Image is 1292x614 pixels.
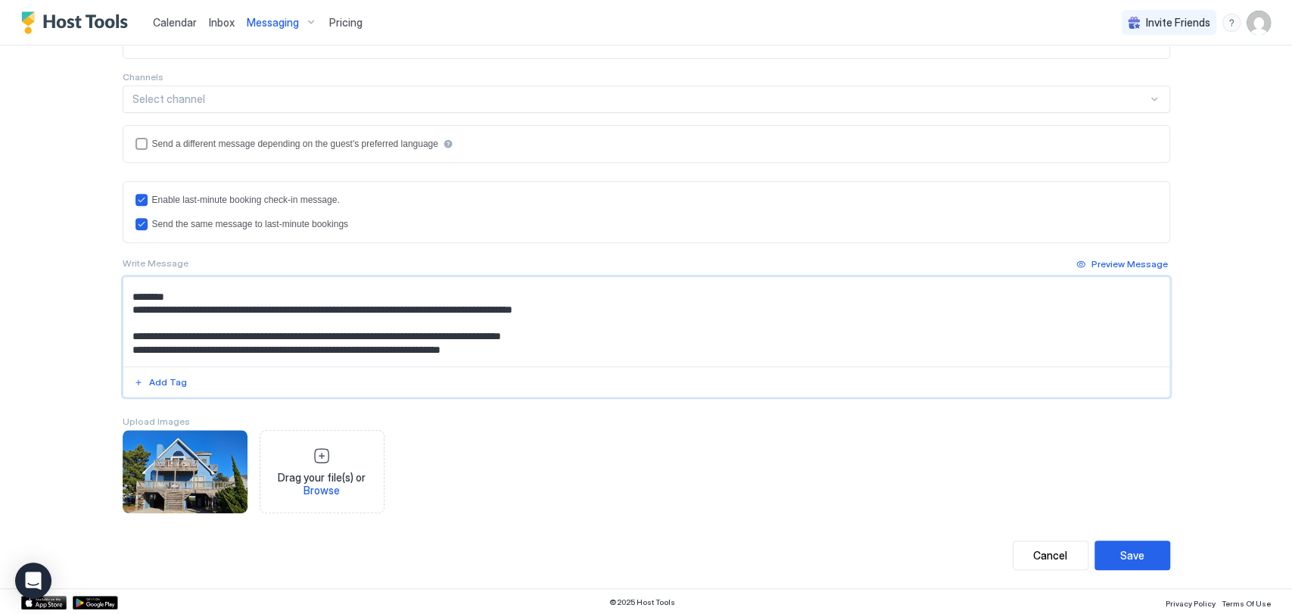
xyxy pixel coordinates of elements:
span: Inbox [209,16,235,29]
div: menu [1222,14,1241,32]
div: Select channel [132,92,1147,106]
span: Messaging [247,16,299,30]
textarea: Input Field [123,277,1169,366]
span: Write Message [123,257,188,269]
div: View image [123,430,248,513]
a: Inbox [209,14,235,30]
span: Browse [304,484,340,497]
div: Save [1120,547,1144,563]
a: Google Play Store [73,596,118,609]
span: Pricing [329,16,363,30]
span: Channels [123,71,163,83]
a: Privacy Policy [1166,594,1216,610]
div: User profile [1247,11,1271,35]
div: Send a different message depending on the guest's preferred language [152,139,438,149]
span: Privacy Policy [1166,599,1216,608]
button: Save [1094,541,1170,570]
a: Calendar [153,14,197,30]
button: Preview Message [1074,255,1170,273]
div: Add Tag [149,376,187,389]
div: Cancel [1033,547,1067,563]
div: lastMinuteMessageEnabled [135,194,1157,206]
div: languagesEnabled [135,138,1157,150]
span: Terms Of Use [1222,599,1271,608]
span: © 2025 Host Tools [609,597,675,607]
div: lastMinuteMessageIsTheSame [135,218,1157,230]
a: Terms Of Use [1222,594,1271,610]
span: Drag your file(s) or [266,471,378,497]
a: Host Tools Logo [21,11,135,34]
div: Send the same message to last-minute bookings [152,219,348,229]
span: Invite Friends [1146,16,1210,30]
button: Add Tag [132,373,189,391]
div: Preview Message [1091,257,1168,271]
div: Open Intercom Messenger [15,563,51,599]
span: Calendar [153,16,197,29]
a: App Store [21,596,67,609]
span: Upload Images [123,416,190,427]
button: Cancel [1013,541,1088,570]
div: Enable last-minute booking check-in message. [152,195,340,205]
